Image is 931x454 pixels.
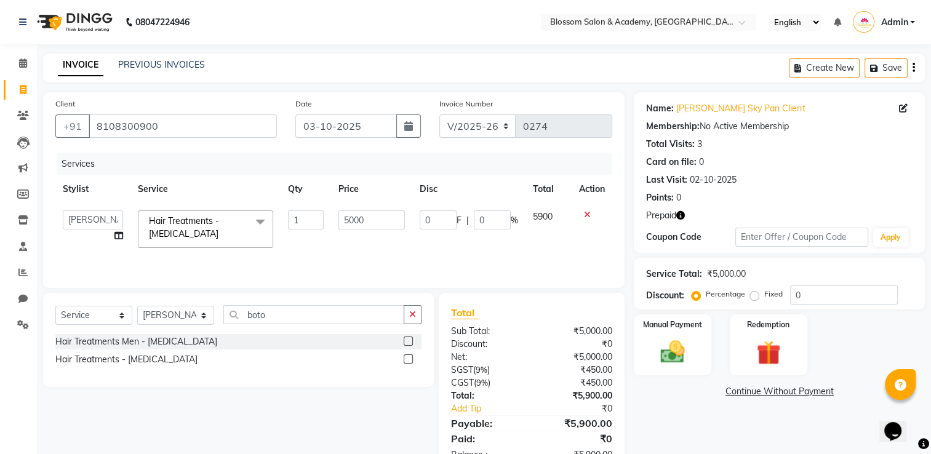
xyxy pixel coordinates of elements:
label: Client [55,98,75,110]
span: 9% [476,365,487,375]
span: Hair Treatments - [MEDICAL_DATA] [149,215,219,239]
button: Create New [789,58,860,78]
input: Enter Offer / Coupon Code [735,228,868,247]
a: PREVIOUS INVOICES [118,59,205,70]
div: No Active Membership [646,120,913,133]
span: Prepaid [646,209,676,222]
div: Hair Treatments Men - [MEDICAL_DATA] [55,335,217,348]
span: Admin [881,16,908,29]
th: Service [130,175,281,203]
div: ₹0 [547,402,622,415]
div: Name: [646,102,674,115]
div: 0 [676,191,681,204]
label: Manual Payment [643,319,702,330]
div: Service Total: [646,268,702,281]
div: Last Visit: [646,173,687,186]
div: ₹0 [532,338,621,351]
div: Points: [646,191,674,204]
label: Date [295,98,312,110]
div: Total: [442,389,532,402]
input: Search or Scan [223,305,404,324]
div: ₹450.00 [532,376,621,389]
label: Fixed [764,289,783,300]
div: ₹5,000.00 [707,268,746,281]
div: Coupon Code [646,231,735,244]
label: Redemption [747,319,789,330]
div: ₹5,900.00 [532,416,621,431]
th: Qty [281,175,331,203]
input: Search by Name/Mobile/Email/Code [89,114,277,138]
label: Percentage [706,289,745,300]
a: INVOICE [58,54,103,76]
a: Add Tip [442,402,546,415]
button: +91 [55,114,90,138]
div: ₹0 [532,431,621,446]
div: 02-10-2025 [690,173,737,186]
button: Apply [873,228,908,247]
th: Disc [412,175,525,203]
div: Discount: [646,289,684,302]
button: Save [865,58,908,78]
div: ₹5,000.00 [532,325,621,338]
div: ₹450.00 [532,364,621,376]
div: Discount: [442,338,532,351]
iframe: chat widget [879,405,919,442]
label: Invoice Number [439,98,493,110]
img: _gift.svg [749,338,788,368]
div: ₹5,000.00 [532,351,621,364]
div: Hair Treatments - [MEDICAL_DATA] [55,353,198,366]
div: Total Visits: [646,138,695,151]
a: x [218,228,224,239]
div: 0 [699,156,704,169]
th: Total [525,175,572,203]
div: Card on file: [646,156,697,169]
span: CGST [451,377,474,388]
span: Total [451,306,479,319]
span: 5900 [533,211,553,222]
span: % [511,214,518,227]
a: Continue Without Payment [636,385,922,398]
th: Action [572,175,612,203]
div: Net: [442,351,532,364]
div: Services [57,153,621,175]
span: 9% [476,378,488,388]
img: Admin [853,11,874,33]
div: 3 [697,138,702,151]
img: logo [31,5,116,39]
div: ₹5,900.00 [532,389,621,402]
th: Price [331,175,412,203]
span: F [457,214,462,227]
span: SGST [451,364,473,375]
th: Stylist [55,175,130,203]
div: Paid: [442,431,532,446]
span: | [466,214,469,227]
div: ( ) [442,364,532,376]
a: [PERSON_NAME] Sky Pan Client [676,102,805,115]
img: _cash.svg [653,338,692,366]
div: Membership: [646,120,700,133]
div: Payable: [442,416,532,431]
div: ( ) [442,376,532,389]
div: Sub Total: [442,325,532,338]
b: 08047224946 [135,5,190,39]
